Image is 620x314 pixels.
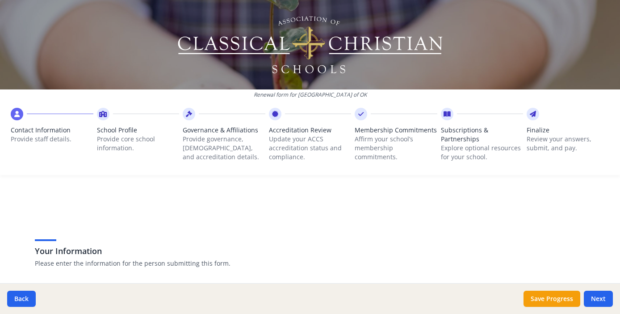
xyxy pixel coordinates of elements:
p: Explore optional resources for your school. [441,144,524,161]
span: School Profile [97,126,180,135]
span: Membership Commitments [355,126,437,135]
h3: Your Information [35,245,585,257]
p: Provide staff details. [11,135,93,144]
button: Back [7,291,36,307]
button: Save Progress [524,291,580,307]
p: Review your answers, submit, and pay. [527,135,609,153]
p: Provide core school information. [97,135,180,153]
button: Next [584,291,613,307]
p: Update your ACCS accreditation status and compliance. [269,135,352,161]
p: Provide governance, [DEMOGRAPHIC_DATA], and accreditation details. [183,135,265,161]
span: Subscriptions & Partnerships [441,126,524,144]
span: Contact Information [11,126,93,135]
span: Accreditation Review [269,126,352,135]
p: Affirm your school’s membership commitments. [355,135,437,161]
span: Finalize [527,126,609,135]
img: Logo [176,13,444,76]
p: Please enter the information for the person submitting this form. [35,259,585,268]
span: Governance & Affiliations [183,126,265,135]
